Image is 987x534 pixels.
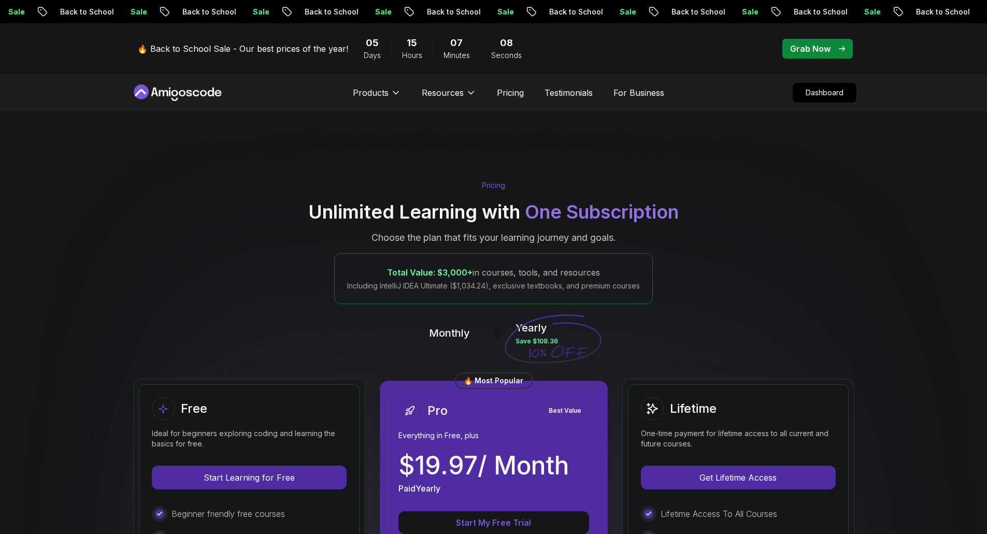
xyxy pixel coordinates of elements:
p: Ideal for beginners exploring coding and learning the basics for free. [152,428,347,449]
a: Dashboard [793,83,856,103]
p: Back to School [906,7,977,17]
a: Get Lifetime Access [641,472,836,483]
button: Start Learning for Free [152,466,347,489]
p: $ 19.97 / Month [398,453,569,478]
p: Beginner friendly free courses [171,508,285,520]
p: Everything in Free, plus [398,430,589,441]
p: Resources [422,86,464,99]
p: Get Lifetime Access [641,466,835,489]
span: 5 Days [366,36,379,50]
button: Resources [422,86,476,107]
span: Days [364,50,381,61]
p: Pricing [482,180,505,191]
span: One Subscription [525,200,679,223]
p: Choose the plan that fits your learning journey and goals. [371,230,616,245]
p: Grab Now [790,42,831,55]
p: Back to School [784,7,854,17]
p: Back to School [295,7,365,17]
p: Dashboard [793,83,856,102]
h2: Pro [427,402,448,419]
span: 15 Hours [407,36,417,50]
p: Best Value [542,406,588,416]
p: Sale [121,7,154,17]
a: Start Learning for Free [152,472,347,483]
p: Paid Yearly [398,482,440,495]
p: Start My Free Trial [411,516,577,529]
p: Back to School [50,7,121,17]
p: Sale [854,7,888,17]
p: Lifetime Access To All Courses [661,508,777,520]
span: 7 Minutes [450,36,463,50]
span: Total Value: $3,000+ [387,267,473,278]
h2: Free [181,400,207,417]
a: For Business [613,86,664,99]
p: Products [353,86,389,99]
p: Monthly [429,326,470,340]
p: One-time payment for lifetime access to all current and future courses. [641,428,836,449]
p: 🔥 Back to School Sale - Our best prices of the year! [137,42,348,55]
p: Sale [732,7,765,17]
p: Back to School [417,7,488,17]
button: Get Lifetime Access [641,466,836,489]
p: Back to School [173,7,243,17]
p: Back to School [539,7,610,17]
p: Sale [243,7,276,17]
h2: Unlimited Learning with [308,201,679,222]
p: Sale [610,7,643,17]
span: 8 Seconds [500,36,513,50]
a: Pricing [497,86,524,99]
span: Hours [402,50,422,61]
a: Testimonials [545,86,593,99]
p: Including IntelliJ IDEA Ultimate ($1,034.24), exclusive textbooks, and premium courses [347,281,640,291]
p: Sale [488,7,521,17]
span: Minutes [444,50,470,61]
p: Start Learning for Free [152,466,346,489]
p: Back to School [662,7,732,17]
p: Sale [365,7,398,17]
button: Products [353,86,401,107]
p: in courses, tools, and resources [347,266,640,279]
span: Seconds [491,50,522,61]
button: Start My Free Trial [398,511,589,534]
h2: Lifetime [670,400,717,417]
